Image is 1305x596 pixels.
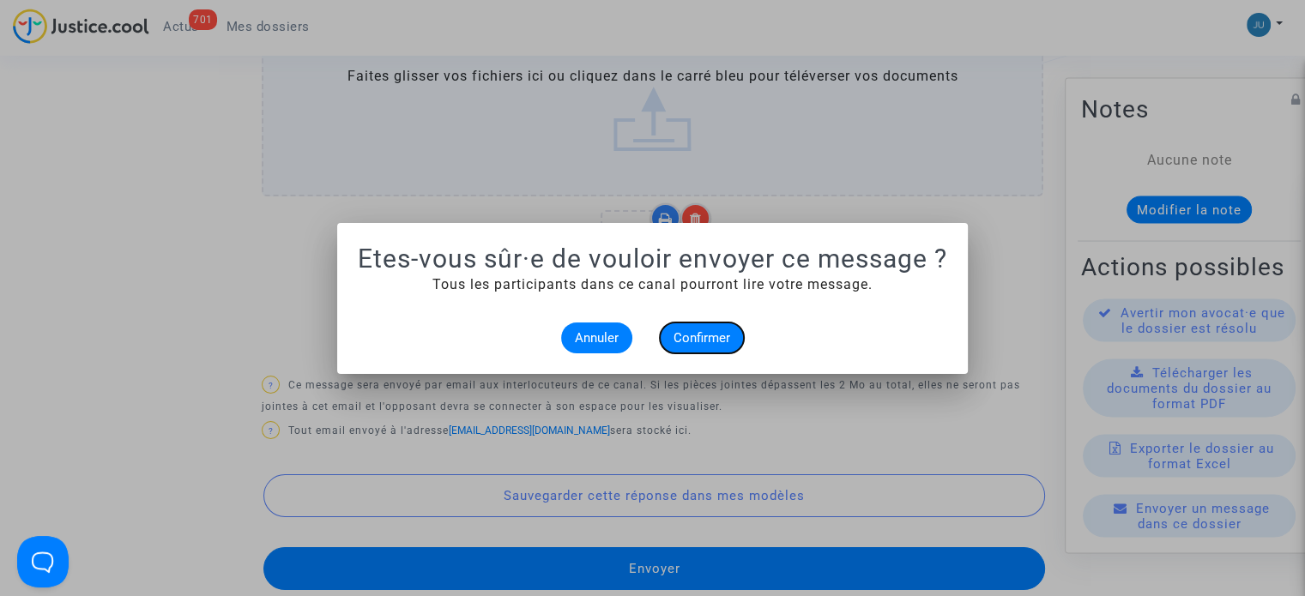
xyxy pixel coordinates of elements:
iframe: Help Scout Beacon - Open [17,536,69,587]
span: Confirmer [674,330,730,346]
h1: Etes-vous sûr·e de vouloir envoyer ce message ? [358,244,947,274]
button: Confirmer [660,322,744,353]
span: Annuler [575,330,619,346]
button: Annuler [561,322,632,353]
span: Tous les participants dans ce canal pourront lire votre message. [432,276,873,292]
